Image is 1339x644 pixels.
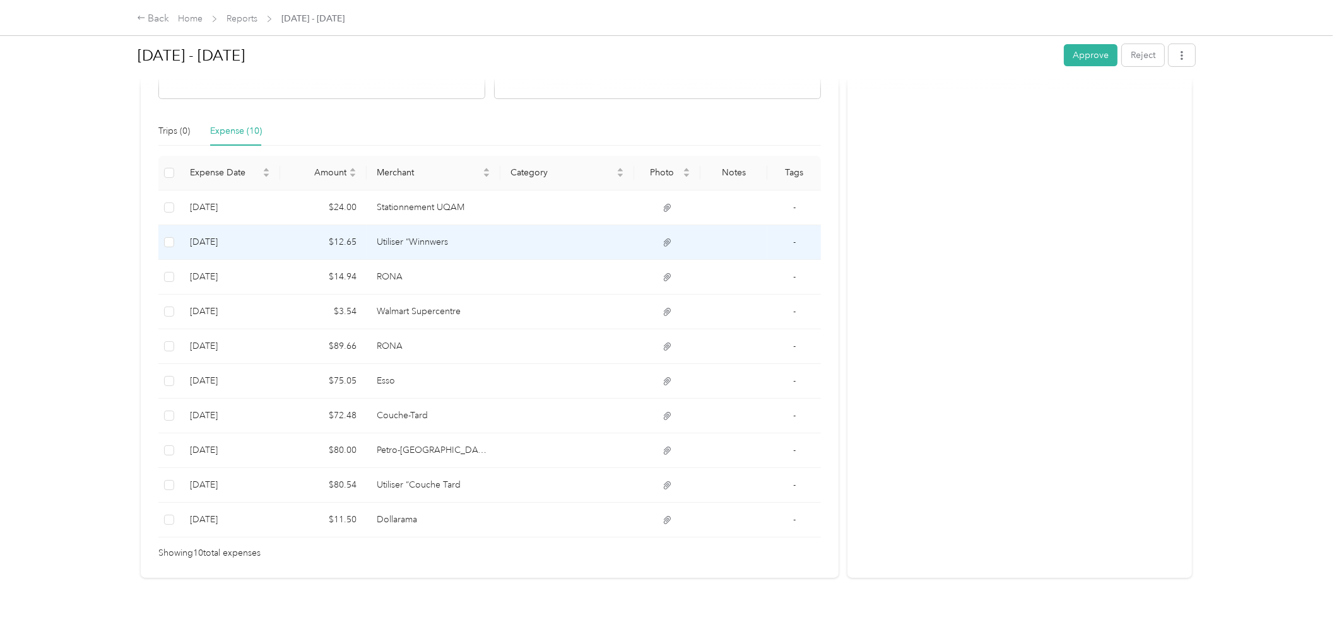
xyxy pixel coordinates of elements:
td: $80.54 [280,468,367,503]
span: - [793,202,796,213]
span: - [793,410,796,421]
td: - [767,503,821,537]
td: - [767,399,821,433]
span: caret-up [483,166,490,173]
td: - [767,433,821,468]
span: - [793,306,796,317]
td: Couche-Tard [367,399,500,433]
td: 9-30-2025 [180,225,280,260]
div: Trips (0) [158,124,190,138]
span: Photo [644,167,681,178]
td: $14.94 [280,260,367,295]
span: Merchant [377,167,480,178]
span: - [793,375,796,386]
h1: Sep 1 - 30, 2025 [138,40,1055,71]
th: Amount [280,156,367,190]
th: Expense Date [180,156,280,190]
span: caret-up [616,166,624,173]
td: $11.50 [280,503,367,537]
span: Showing 10 total expenses [158,546,261,560]
td: Utiliser “Winnwers [367,225,500,260]
td: $75.05 [280,364,367,399]
span: - [793,445,796,455]
td: 9-30-2025 [180,295,280,329]
td: Dollarama [367,503,500,537]
span: caret-down [683,172,690,179]
div: Tags [777,167,811,178]
span: caret-down [349,172,357,179]
td: $72.48 [280,399,367,433]
span: Amount [290,167,347,178]
td: $12.65 [280,225,367,260]
td: - [767,260,821,295]
span: Expense Date [190,167,260,178]
th: Photo [634,156,701,190]
span: caret-up [349,166,357,173]
td: Utiliser “Couche Tard [367,468,500,503]
td: 9-30-2025 [180,433,280,468]
th: Category [500,156,634,190]
td: - [767,329,821,364]
span: Category [510,167,614,178]
th: Tags [767,156,821,190]
td: Walmart Supercentre [367,295,500,329]
td: 9-30-2025 [180,468,280,503]
a: Reports [227,13,257,24]
span: - [793,237,796,247]
span: - [793,514,796,525]
td: Esso [367,364,500,399]
td: - [767,364,821,399]
span: [DATE] - [DATE] [281,12,345,25]
th: Merchant [367,156,500,190]
div: Expense (10) [210,124,262,138]
td: - [767,190,821,225]
span: caret-down [483,172,490,179]
td: - [767,468,821,503]
span: - [793,341,796,351]
td: $80.00 [280,433,367,468]
td: 9-30-2025 [180,364,280,399]
td: 9-30-2025 [180,503,280,537]
span: caret-up [683,166,690,173]
td: - [767,225,821,260]
td: Stationnement UQAM [367,190,500,225]
button: Approve [1064,44,1118,66]
td: Petro-Canada [367,433,500,468]
td: $24.00 [280,190,367,225]
span: caret-down [262,172,270,179]
th: Notes [700,156,767,190]
a: Home [178,13,203,24]
span: caret-down [616,172,624,179]
span: - [793,271,796,282]
div: Back [137,11,170,26]
td: 9-30-2025 [180,329,280,364]
td: 9-30-2025 [180,190,280,225]
span: - [793,479,796,490]
span: caret-up [262,166,270,173]
button: Reject [1122,44,1164,66]
td: - [767,295,821,329]
td: 9-30-2025 [180,399,280,433]
td: $89.66 [280,329,367,364]
iframe: Everlance-gr Chat Button Frame [1268,573,1339,644]
td: 9-30-2025 [180,260,280,295]
td: RONA [367,329,500,364]
td: $3.54 [280,295,367,329]
td: RONA [367,260,500,295]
